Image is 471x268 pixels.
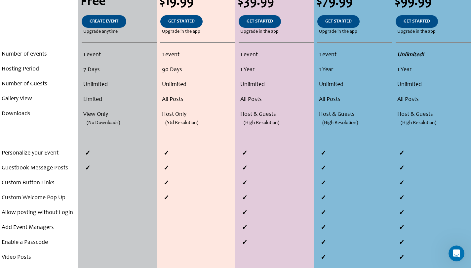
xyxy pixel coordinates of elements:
li: Unlimited [162,77,234,92]
li: Limited [83,92,155,107]
li: All Posts [240,92,312,107]
span: Upgrade anytime [83,28,118,36]
li: 1 event [83,48,155,63]
span: GET STARTED [325,19,352,24]
li: 7 Days [83,63,155,77]
span: (Std Resolution) [165,115,198,130]
span: CREATE EVENT [90,19,118,24]
li: Downloads [2,107,77,121]
iframe: Intercom live chat [449,246,464,261]
li: All Posts [162,92,234,107]
li: Allow posting without Login [2,205,77,220]
li: Personalize your Event [2,146,77,161]
span: Upgrade in the app [319,28,357,36]
li: View Only [83,107,155,122]
li: All Posts [319,92,391,107]
li: 1 event [240,48,312,63]
a: CREATE EVENT [82,15,126,28]
span: . [39,29,40,34]
li: 1 Year [397,63,469,77]
li: Number of Guests [2,77,77,92]
strong: Unlimited! [397,52,424,58]
li: Host & Guests [397,107,469,122]
a: . [31,15,48,28]
span: (High Resolution) [401,115,436,130]
span: Upgrade in the app [162,28,200,36]
li: 1 Year [319,63,391,77]
span: (High Resolution) [244,115,279,130]
li: Number of events [2,47,77,62]
li: Custom Welcome Pop Up [2,191,77,205]
li: Custom Button Links [2,176,77,191]
span: (High Resolution) [322,115,358,130]
li: Enable a Passcode [2,235,77,250]
li: Gallery View [2,92,77,107]
li: Host Only [162,107,234,122]
li: Host & Guests [319,107,391,122]
span: Upgrade in the app [240,28,279,36]
a: GET STARTED [239,15,281,28]
li: Unlimited [397,77,469,92]
li: Unlimited [83,77,155,92]
a: GET STARTED [317,15,360,28]
li: 1 Year [240,63,312,77]
li: 1 event [162,48,234,63]
li: Add Event Managers [2,220,77,235]
li: Unlimited [319,77,391,92]
span: (No Downloads) [87,115,120,130]
li: 90 Days [162,63,234,77]
a: GET STARTED [396,15,438,28]
li: Hosting Period [2,62,77,77]
span: GET STARTED [247,19,273,24]
li: 1 event [319,48,391,63]
span: Upgrade in the app [397,28,436,36]
span: GET STARTED [404,19,430,24]
li: All Posts [397,92,469,107]
li: Host & Guests [240,107,312,122]
a: GET STARTED [160,15,203,28]
li: Guestbook Message Posts [2,161,77,176]
span: . [39,19,40,24]
li: Unlimited [240,77,312,92]
span: GET STARTED [168,19,195,24]
li: Video Posts [2,250,77,265]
